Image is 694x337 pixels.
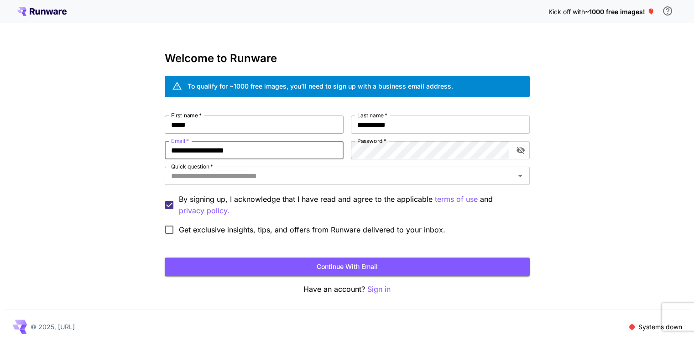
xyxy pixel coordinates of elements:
[638,322,682,332] p: Systems down
[188,81,453,91] div: To qualify for ~1000 free images, you’ll need to sign up with a business email address.
[357,137,386,145] label: Password
[171,111,202,119] label: First name
[179,194,522,216] p: By signing up, I acknowledge that I have read and agree to the applicable and
[179,205,230,216] button: By signing up, I acknowledge that I have read and agree to the applicable terms of use and
[585,8,655,16] span: ~1000 free images! 🎈
[512,142,529,158] button: toggle password visibility
[357,111,387,119] label: Last name
[548,8,585,16] span: Kick off with
[165,284,530,295] p: Have an account?
[179,224,445,235] span: Get exclusive insights, tips, and offers from Runware delivered to your inbox.
[165,52,530,65] h3: Welcome to Runware
[435,194,478,205] button: By signing up, I acknowledge that I have read and agree to the applicable and privacy policy.
[171,163,213,170] label: Quick question
[514,169,527,182] button: Open
[31,322,75,332] p: © 2025, [URL]
[435,194,478,205] p: terms of use
[179,205,230,216] p: privacy policy.
[367,284,391,295] button: Sign in
[171,137,189,145] label: Email
[165,258,530,276] button: Continue with email
[658,2,677,20] button: In order to qualify for free credit, you need to sign up with a business email address and click ...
